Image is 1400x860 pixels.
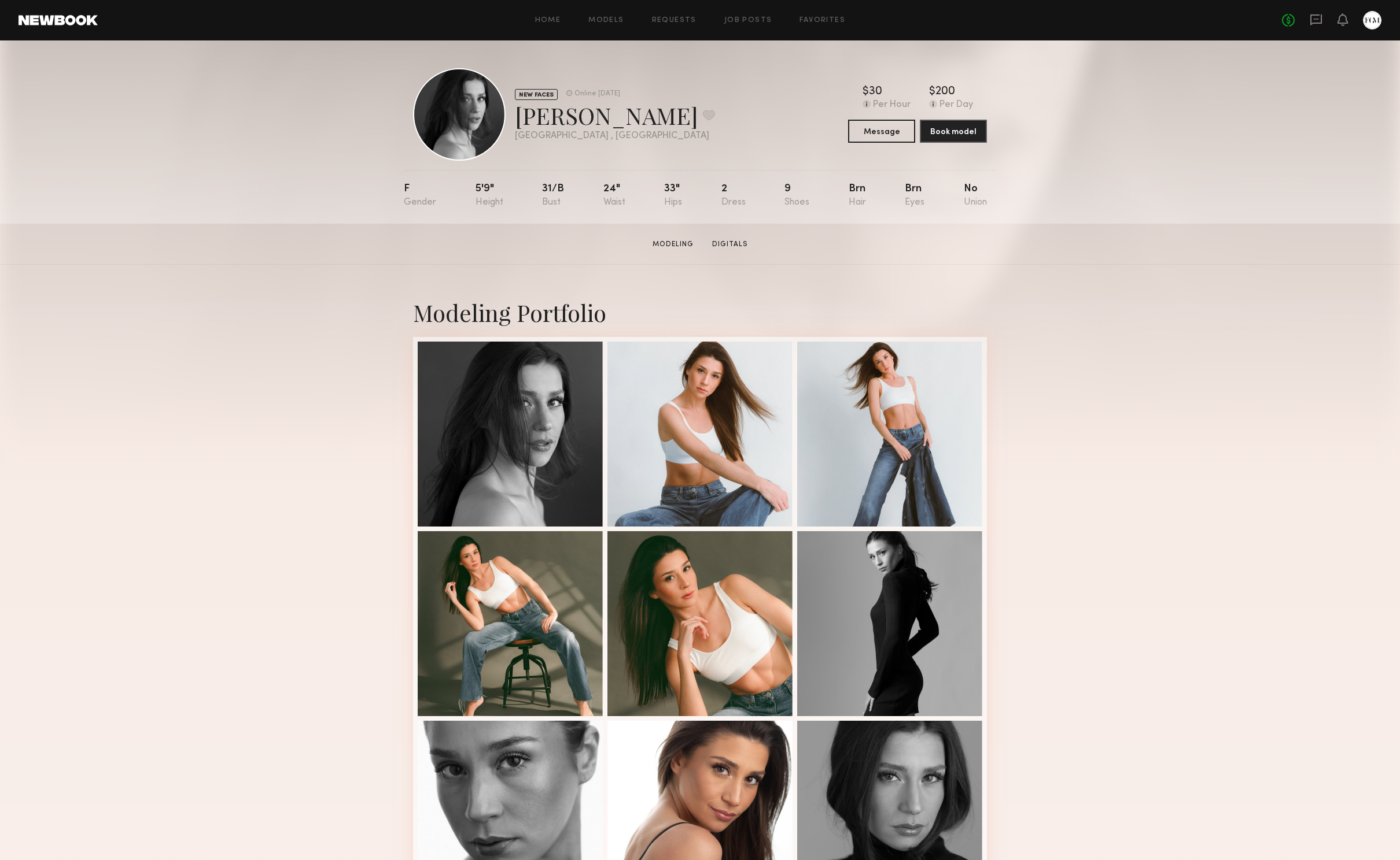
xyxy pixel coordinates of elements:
div: No [964,184,987,207]
a: Requests [652,17,697,24]
div: Brn [849,184,866,207]
div: 31/b [542,184,564,207]
div: 2 [721,184,746,207]
div: 5'9" [476,184,503,207]
a: Job Posts [724,17,772,24]
a: Digitals [708,239,753,250]
div: [GEOGRAPHIC_DATA] , [GEOGRAPHIC_DATA] [515,131,715,141]
div: F [404,184,436,207]
a: Home [535,17,561,24]
div: Online [DATE] [574,90,620,98]
a: Favorites [800,17,845,24]
a: Modeling [648,239,698,250]
div: 24" [603,184,625,207]
div: Per Hour [873,100,911,110]
div: 200 [935,86,955,98]
div: $ [863,86,869,98]
div: NEW FACES [515,89,558,100]
div: $ [929,86,935,98]
div: 33" [664,184,682,207]
div: Modeling Portfolio [413,297,987,328]
button: Message [848,120,915,143]
div: Brn [905,184,924,207]
div: [PERSON_NAME] [515,100,715,131]
div: Per Day [940,100,973,110]
div: 9 [784,184,809,207]
div: 30 [869,86,882,98]
button: Book model [920,120,987,143]
a: Models [588,17,624,24]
